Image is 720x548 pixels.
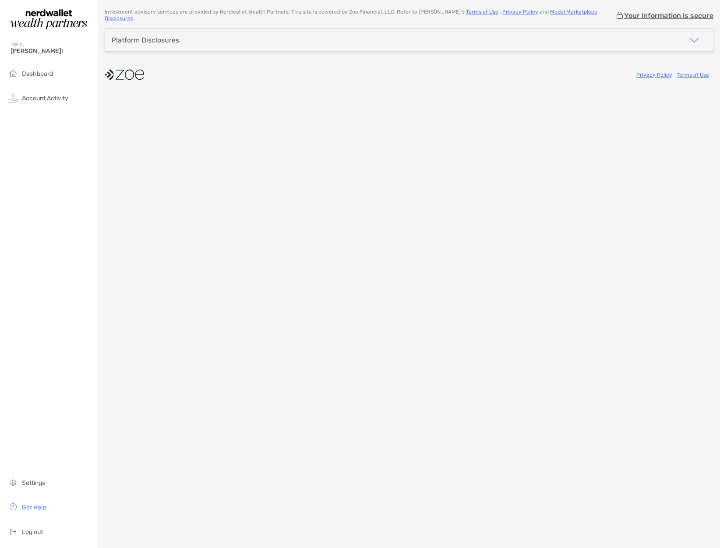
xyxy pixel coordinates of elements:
[8,92,18,103] img: activity icon
[112,36,179,44] div: Platform Disclosures
[22,528,43,536] span: Log out
[22,479,45,487] span: Settings
[502,9,538,15] a: Privacy Policy
[105,9,597,21] a: Model Marketplace Disclosures
[8,526,18,537] img: logout icon
[677,72,709,78] a: Terms of Use
[8,502,18,512] img: get-help icon
[689,35,699,46] img: icon arrow
[636,72,672,78] a: Privacy Policy
[11,47,92,55] span: [PERSON_NAME]!
[22,504,46,511] span: Get Help
[8,477,18,488] img: settings icon
[22,95,68,102] span: Account Activity
[8,68,18,78] img: household icon
[466,9,498,15] a: Terms of Use
[105,65,144,85] img: company logo
[11,4,87,35] img: Zoe Logo
[22,70,53,78] span: Dashboard
[624,11,713,20] p: Your information is secure
[105,9,615,22] p: Investment advisory services are provided by Nerdwallet Wealth Partners . This site is powered by...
